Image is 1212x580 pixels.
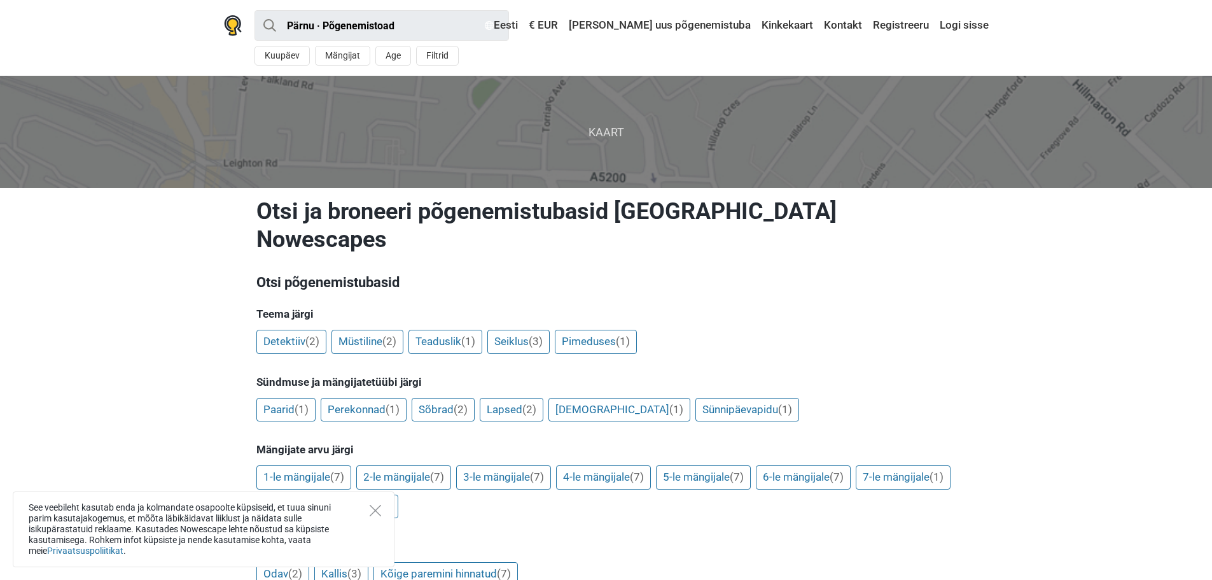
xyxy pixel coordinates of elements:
[930,470,944,483] span: (1)
[530,470,544,483] span: (7)
[288,567,302,580] span: (2)
[256,398,316,422] a: Paarid(1)
[556,465,651,490] a: 4-le mängijale(7)
[616,335,630,348] span: (1)
[382,335,396,348] span: (2)
[295,403,309,416] span: (1)
[830,470,844,483] span: (7)
[497,567,511,580] span: (7)
[695,398,799,422] a: Sünnipäevapidu(1)
[347,567,361,580] span: (3)
[756,465,851,490] a: 6-le mängijale(7)
[482,14,521,37] a: Eesti
[485,21,494,30] img: Eesti
[656,465,751,490] a: 5-le mängijale(7)
[416,46,459,66] button: Filtrid
[778,403,792,416] span: (1)
[321,398,407,422] a: Perekonnad(1)
[256,308,956,320] h5: Teema järgi
[256,540,956,553] h5: Hinna ja arvustuste järgi
[630,470,644,483] span: (7)
[480,398,543,422] a: Lapsed(2)
[454,403,468,416] span: (2)
[315,46,370,66] button: Mängijat
[254,10,509,41] input: proovi “Tallinn”
[408,330,482,354] a: Teaduslik(1)
[375,46,411,66] button: Age
[331,330,403,354] a: Müstiline(2)
[256,272,956,293] h3: Otsi põgenemistubasid
[856,465,951,490] a: 7-le mängijale(1)
[548,398,690,422] a: [DEMOGRAPHIC_DATA](1)
[522,403,536,416] span: (2)
[356,465,451,490] a: 2-le mängijale(7)
[47,546,123,556] a: Privaatsuspoliitikat
[370,505,381,516] button: Close
[730,470,744,483] span: (7)
[256,443,956,456] h5: Mängijate arvu järgi
[256,330,326,354] a: Detektiiv(2)
[870,14,932,37] a: Registreeru
[256,465,351,490] a: 1-le mängijale(7)
[256,376,956,388] h5: Sündmuse ja mängijatetüübi järgi
[256,197,956,253] h1: Otsi ja broneeri põgenemistubasid [GEOGRAPHIC_DATA] Nowescapes
[821,14,865,37] a: Kontakt
[529,335,543,348] span: (3)
[566,14,754,37] a: [PERSON_NAME] uus põgenemistuba
[937,14,989,37] a: Logi sisse
[13,492,394,567] div: See veebileht kasutab enda ja kolmandate osapoolte küpsiseid, et tuua sinuni parim kasutajakogemu...
[461,335,475,348] span: (1)
[555,330,637,354] a: Pimeduses(1)
[224,15,242,36] img: Nowescape logo
[430,470,444,483] span: (7)
[487,330,550,354] a: Seiklus(3)
[456,465,551,490] a: 3-le mängijale(7)
[305,335,319,348] span: (2)
[669,403,683,416] span: (1)
[386,403,400,416] span: (1)
[330,470,344,483] span: (7)
[412,398,475,422] a: Sõbrad(2)
[526,14,561,37] a: € EUR
[254,46,310,66] button: Kuupäev
[758,14,816,37] a: Kinkekaart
